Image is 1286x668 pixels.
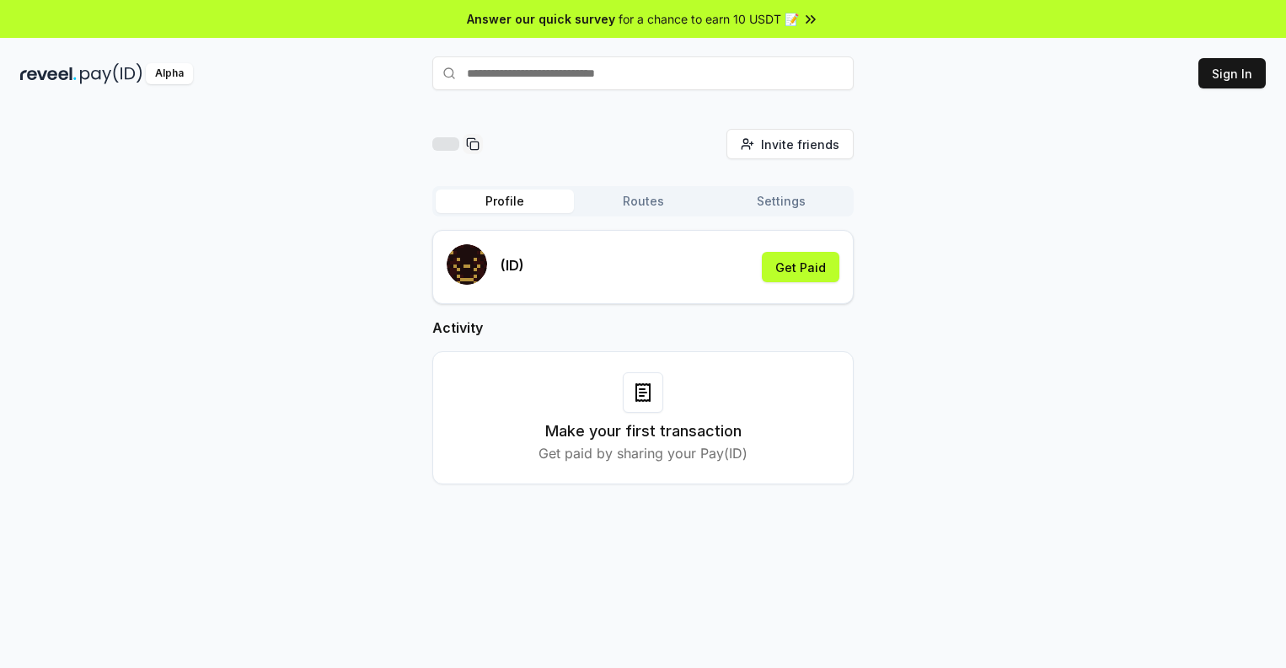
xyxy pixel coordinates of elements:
button: Get Paid [762,252,839,282]
span: Invite friends [761,136,839,153]
button: Profile [436,190,574,213]
h3: Make your first transaction [545,420,742,443]
div: Alpha [146,63,193,84]
button: Invite friends [726,129,854,159]
span: Answer our quick survey [467,10,615,28]
button: Routes [574,190,712,213]
span: for a chance to earn 10 USDT 📝 [619,10,799,28]
p: Get paid by sharing your Pay(ID) [539,443,747,463]
button: Sign In [1198,58,1266,88]
img: pay_id [80,63,142,84]
button: Settings [712,190,850,213]
p: (ID) [501,255,524,275]
img: reveel_dark [20,63,77,84]
h2: Activity [432,318,854,338]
